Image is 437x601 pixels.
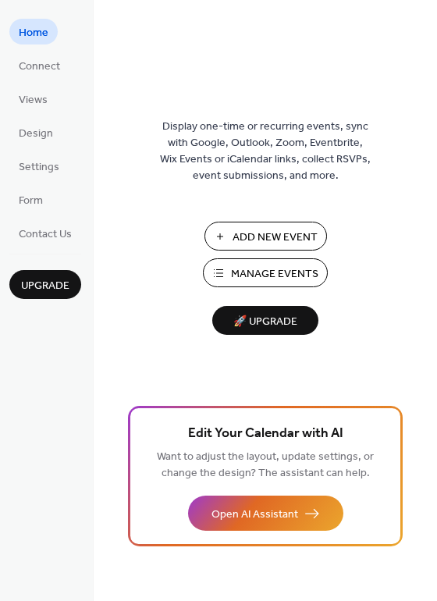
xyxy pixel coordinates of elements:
[9,153,69,179] a: Settings
[21,278,69,294] span: Upgrade
[157,446,374,484] span: Want to adjust the layout, update settings, or change the design? The assistant can help.
[19,92,48,108] span: Views
[188,496,343,531] button: Open AI Assistant
[233,229,318,246] span: Add New Event
[19,25,48,41] span: Home
[9,270,81,299] button: Upgrade
[231,266,318,283] span: Manage Events
[188,423,343,445] span: Edit Your Calendar with AI
[19,193,43,209] span: Form
[19,159,59,176] span: Settings
[19,226,72,243] span: Contact Us
[212,306,318,335] button: 🚀 Upgrade
[203,258,328,287] button: Manage Events
[204,222,327,251] button: Add New Event
[19,59,60,75] span: Connect
[9,119,62,145] a: Design
[222,311,309,333] span: 🚀 Upgrade
[9,220,81,246] a: Contact Us
[9,187,52,212] a: Form
[9,52,69,78] a: Connect
[9,86,57,112] a: Views
[9,19,58,44] a: Home
[19,126,53,142] span: Design
[211,507,298,523] span: Open AI Assistant
[160,119,371,184] span: Display one-time or recurring events, sync with Google, Outlook, Zoom, Eventbrite, Wix Events or ...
